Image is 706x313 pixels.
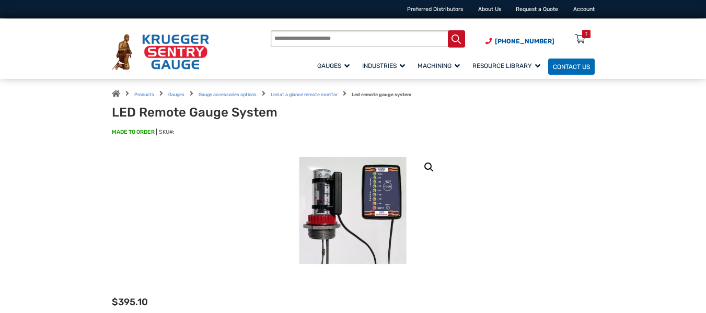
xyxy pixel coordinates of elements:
[112,296,118,308] span: $
[413,57,468,75] a: Machining
[112,34,209,70] img: Krueger Sentry Gauge
[271,92,338,97] a: Led at a glance remote monitor
[573,6,595,13] a: Account
[485,37,554,46] a: Phone Number (920) 434-8860
[516,6,558,13] a: Request a Quote
[407,6,463,13] a: Preferred Distributors
[112,128,155,136] span: MADE TO ORDER
[478,6,501,13] a: About Us
[585,30,587,38] div: 1
[156,129,175,135] span: SKU#:
[472,62,540,69] span: Resource Library
[495,38,554,45] span: [PHONE_NUMBER]
[112,105,305,120] h1: LED Remote Gauge System
[168,92,184,97] a: Gauges
[420,158,438,177] a: View full-screen image gallery
[418,62,460,69] span: Machining
[134,92,154,97] a: Products
[313,57,357,75] a: Gauges
[112,296,148,308] bdi: 395.10
[362,62,405,69] span: Industries
[294,152,412,269] img: LED Remote Gauge System
[317,62,350,69] span: Gauges
[199,92,257,97] a: Gauge accessories options
[553,63,590,70] span: Contact Us
[548,59,595,75] a: Contact Us
[468,57,548,75] a: Resource Library
[357,57,413,75] a: Industries
[352,92,411,97] strong: Led remote gauge system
